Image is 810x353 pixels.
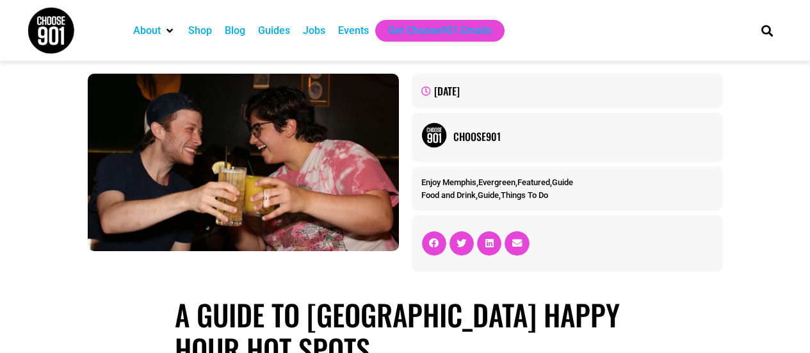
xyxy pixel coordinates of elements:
a: Guide [478,190,499,200]
a: About [133,23,161,38]
div: Share on twitter [450,231,474,256]
a: Choose901 [453,129,713,144]
a: Get Choose901 Emails [388,23,492,38]
div: About [127,20,182,42]
a: Enjoy Memphis [421,177,476,187]
a: Shop [188,23,212,38]
span: , , , [421,177,573,187]
nav: Main nav [127,20,739,42]
a: Evergreen [478,177,515,187]
a: Things To Do [501,190,548,200]
span: , , [421,190,548,200]
a: Featured [517,177,550,187]
img: Two people at a bar clink glasses and smile, enjoying the lively Memphis happy hour. One holds a ... [88,74,399,251]
a: Events [338,23,369,38]
a: Blog [225,23,245,38]
a: Food and Drink [421,190,476,200]
img: Picture of Choose901 [421,122,447,148]
div: Share on linkedin [477,231,501,256]
a: Guides [258,23,290,38]
a: Guide [552,177,573,187]
div: Share on email [505,231,529,256]
div: Search [756,20,777,41]
div: Share on facebook [422,231,446,256]
time: [DATE] [434,83,460,99]
a: Jobs [303,23,325,38]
